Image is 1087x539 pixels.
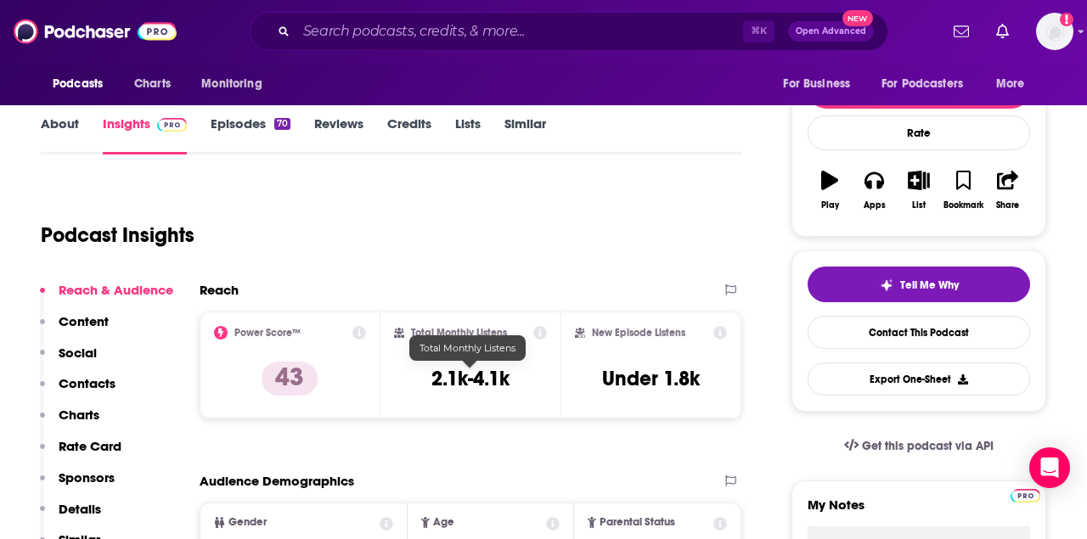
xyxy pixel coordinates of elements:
div: Bookmark [943,200,983,211]
button: open menu [41,68,125,100]
span: More [996,72,1025,96]
p: Sponsors [59,469,115,486]
span: Gender [228,517,267,528]
button: Contacts [40,375,115,407]
p: Charts [59,407,99,423]
span: Logged in as amandalamPR [1036,13,1073,50]
span: For Podcasters [881,72,963,96]
button: Social [40,345,97,376]
span: ⌘ K [743,20,774,42]
span: Parental Status [600,517,675,528]
a: Pro website [1011,486,1040,503]
button: open menu [984,68,1046,100]
a: Credits [387,115,431,154]
span: Monitoring [201,72,262,96]
span: Podcasts [53,72,103,96]
button: open menu [870,68,988,100]
span: Total Monthly Listens [420,342,515,354]
button: Sponsors [40,469,115,501]
button: open menu [189,68,284,100]
p: Content [59,313,109,329]
h2: Power Score™ [234,327,301,339]
h3: 2.1k-4.1k [431,366,510,391]
span: Tell Me Why [900,278,959,292]
a: Get this podcast via API [831,425,1007,467]
a: Lists [455,115,481,154]
input: Search podcasts, credits, & more... [296,18,743,45]
button: Reach & Audience [40,282,173,313]
h2: Reach [200,282,239,298]
div: Search podcasts, credits, & more... [250,12,888,51]
div: Apps [864,200,886,211]
button: Details [40,501,101,532]
h2: New Episode Listens [592,327,685,339]
a: Show notifications dropdown [947,17,976,46]
p: Social [59,345,97,361]
button: Share [986,160,1030,221]
a: Show notifications dropdown [989,17,1016,46]
p: Reach & Audience [59,282,173,298]
a: Similar [504,115,546,154]
p: Contacts [59,375,115,391]
button: Play [808,160,852,221]
h2: Audience Demographics [200,473,354,489]
img: Podchaser - Follow, Share and Rate Podcasts [14,15,177,48]
span: Open Advanced [796,27,866,36]
a: About [41,115,79,154]
button: Content [40,313,109,345]
img: tell me why sparkle [880,278,893,292]
svg: Add a profile image [1060,13,1073,26]
button: Show profile menu [1036,13,1073,50]
span: Charts [134,72,171,96]
a: InsightsPodchaser Pro [103,115,187,154]
a: Charts [123,68,181,100]
div: Share [996,200,1019,211]
h3: Under 1.8k [602,366,700,391]
a: Reviews [314,115,363,154]
a: Contact This Podcast [808,316,1030,349]
button: Export One-Sheet [808,362,1030,396]
div: Open Intercom Messenger [1029,447,1070,488]
label: My Notes [808,497,1030,526]
span: For Business [783,72,850,96]
span: New [842,10,873,26]
button: Rate Card [40,438,121,469]
button: open menu [771,68,871,100]
button: Charts [40,407,99,438]
p: Rate Card [59,438,121,454]
div: Rate [808,115,1030,150]
img: Podchaser Pro [157,118,187,132]
img: User Profile [1036,13,1073,50]
button: Open AdvancedNew [788,21,874,42]
div: Play [821,200,839,211]
p: Details [59,501,101,517]
p: 43 [262,362,318,396]
span: Age [433,517,454,528]
button: Apps [852,160,896,221]
a: Episodes70 [211,115,290,154]
div: 70 [274,118,290,130]
h2: Total Monthly Listens [411,327,507,339]
button: Bookmark [941,160,985,221]
span: Get this podcast via API [862,439,994,453]
img: Podchaser Pro [1011,489,1040,503]
div: List [912,200,926,211]
button: List [897,160,941,221]
h1: Podcast Insights [41,222,194,248]
button: tell me why sparkleTell Me Why [808,267,1030,302]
